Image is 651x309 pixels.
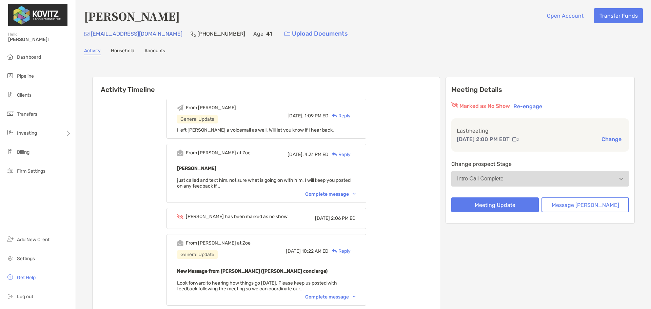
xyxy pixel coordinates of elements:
img: settings icon [6,254,14,262]
span: 2:06 PM ED [331,215,356,221]
img: Reply icon [332,152,337,157]
span: 10:22 AM ED [302,248,329,254]
span: Get Help [17,275,36,281]
div: General Update [177,250,218,259]
img: transfers icon [6,110,14,118]
a: Household [111,48,134,55]
span: [DATE], [288,113,303,119]
span: just called and text him, not sure what is going on with him. I will keep you posted on any feedb... [177,177,351,189]
a: Accounts [144,48,165,55]
span: Add New Client [17,237,50,243]
span: Dashboard [17,54,41,60]
img: button icon [284,32,290,36]
p: Change prospect Stage [451,160,629,168]
span: [DATE] [286,248,301,254]
span: Log out [17,294,33,300]
img: Chevron icon [353,296,356,298]
h4: [PERSON_NAME] [84,8,180,24]
button: Meeting Update [451,197,539,212]
img: get-help icon [6,273,14,281]
img: Open dropdown arrow [619,178,623,180]
p: Meeting Details [451,85,629,94]
button: Change [599,136,624,143]
img: red eyr [451,102,458,108]
img: add_new_client icon [6,235,14,243]
span: Settings [17,256,35,262]
span: 1:09 PM ED [304,113,329,119]
h6: Activity Timeline [93,77,440,94]
span: Pipeline [17,73,34,79]
img: clients icon [6,91,14,99]
div: From [PERSON_NAME] at Zoe [186,240,251,246]
img: Event icon [177,150,183,156]
p: 41 [266,30,272,38]
p: Age [253,30,263,38]
p: [PHONE_NUMBER] [197,30,245,38]
img: dashboard icon [6,53,14,61]
p: [DATE] 2:00 PM EDT [457,135,510,143]
img: communication type [512,137,518,142]
img: Reply icon [332,249,337,253]
span: I left [PERSON_NAME] a voicemail as well. Will let you know if I hear back. [177,127,334,133]
img: Phone Icon [191,31,196,37]
p: [EMAIL_ADDRESS][DOMAIN_NAME] [91,30,182,38]
img: Chevron icon [353,193,356,195]
img: Event icon [177,104,183,111]
span: Clients [17,92,32,98]
b: [PERSON_NAME] [177,166,216,171]
img: pipeline icon [6,72,14,80]
a: Activity [84,48,101,55]
img: investing icon [6,129,14,137]
div: From [PERSON_NAME] at Zoe [186,150,251,156]
div: General Update [177,115,218,123]
button: Intro Call Complete [451,171,629,187]
button: Open Account [541,8,589,23]
div: Complete message [305,191,356,197]
p: Last meeting [457,127,624,135]
div: Intro Call Complete [457,176,504,182]
span: [PERSON_NAME]! [8,37,72,42]
span: Billing [17,149,29,155]
span: [DATE], [288,152,303,157]
b: New Message from [PERSON_NAME] ([PERSON_NAME] concierge) [177,268,328,274]
span: Investing [17,130,37,136]
a: Upload Documents [280,26,352,41]
img: Event icon [177,240,183,246]
button: Transfer Funds [594,8,643,23]
button: Re-engage [511,102,544,110]
div: From [PERSON_NAME] [186,105,236,111]
button: Message [PERSON_NAME] [541,197,629,212]
span: Firm Settings [17,168,45,174]
div: [PERSON_NAME] has been marked as no show [186,214,288,219]
span: [DATE] [315,215,330,221]
img: Event icon [177,214,183,219]
img: logout icon [6,292,14,300]
img: firm-settings icon [6,167,14,175]
img: Reply icon [332,114,337,118]
span: Transfers [17,111,37,117]
div: Reply [329,151,351,158]
img: Zoe Logo [8,3,67,27]
span: 4:31 PM ED [304,152,329,157]
div: Complete message [305,294,356,300]
p: Marked as No Show [459,102,510,110]
span: Look forward to hearing how things go [DATE]. Please keep us posted with feedback following the m... [177,280,337,292]
div: Reply [329,112,351,119]
img: billing icon [6,148,14,156]
img: Email Icon [84,32,90,36]
div: Reply [329,248,351,255]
